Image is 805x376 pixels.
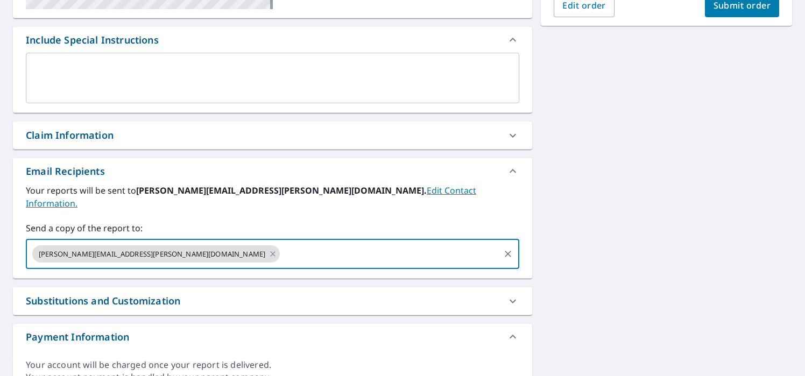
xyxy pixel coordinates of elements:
[26,164,105,179] div: Email Recipients
[13,158,532,184] div: Email Recipients
[13,324,532,350] div: Payment Information
[26,184,519,210] label: Your reports will be sent to
[26,222,519,235] label: Send a copy of the report to:
[13,287,532,315] div: Substitutions and Customization
[136,185,427,196] b: [PERSON_NAME][EMAIL_ADDRESS][PERSON_NAME][DOMAIN_NAME].
[500,246,516,261] button: Clear
[26,359,519,371] div: Your account will be charged once your report is delivered.
[32,249,272,259] span: [PERSON_NAME][EMAIL_ADDRESS][PERSON_NAME][DOMAIN_NAME]
[26,128,114,143] div: Claim Information
[13,27,532,53] div: Include Special Instructions
[13,122,532,149] div: Claim Information
[26,294,180,308] div: Substitutions and Customization
[32,245,280,263] div: [PERSON_NAME][EMAIL_ADDRESS][PERSON_NAME][DOMAIN_NAME]
[26,330,129,344] div: Payment Information
[26,33,159,47] div: Include Special Instructions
